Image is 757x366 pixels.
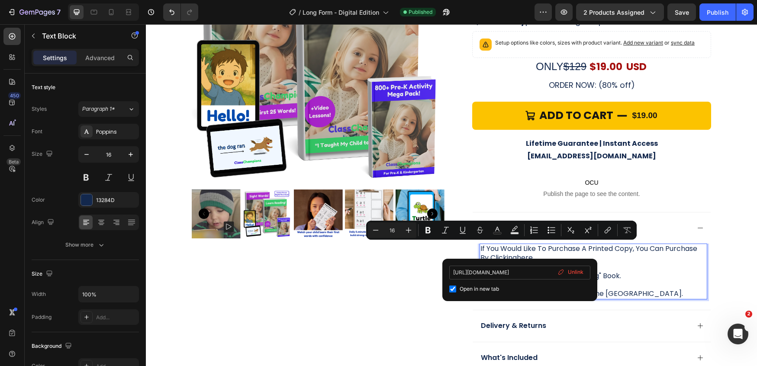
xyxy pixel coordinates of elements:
strong: [EMAIL_ADDRESS][DOMAIN_NAME] [381,127,510,137]
input: Auto [79,286,139,302]
div: Size [32,148,55,160]
p: Delivery & Returns [335,297,400,306]
input: Paste link here [449,266,590,279]
button: Carousel Next Arrow [281,184,292,195]
iframe: Design area [146,24,757,366]
div: $19.00 [485,85,512,98]
span: sync data [525,15,549,22]
div: 450 [8,92,21,99]
span: Add new variant [477,15,517,22]
p: Physical Copy Option [335,199,412,209]
span: Save [675,9,689,16]
button: Paragraph 1* [78,101,139,117]
div: Background [32,340,74,352]
div: Rich Text Editor. Editing area: main [334,219,561,275]
p: note: we currently only ship to the [GEOGRAPHIC_DATA]. [335,265,561,274]
div: add to cart [393,84,467,99]
div: Beta [6,158,21,165]
div: Align [32,217,56,228]
p: Lifetime Guarantee | Instant Access [327,113,564,126]
span: Paragraph 1* [82,105,115,113]
span: Unlink [568,268,583,276]
span: Published [409,8,432,16]
p: 7 [57,7,61,17]
span: 2 products assigned [583,8,644,17]
p: it only includes the "learn reading" book. [335,247,561,257]
p: Text Block [42,31,116,41]
button: Show more [32,237,139,253]
span: Publish the page to see the content. [326,165,565,174]
span: ORDER NOW: (80% off) [403,55,489,66]
div: $19.00 [443,36,477,50]
div: Styles [32,105,47,113]
p: Settings [43,53,67,62]
span: $129 [418,36,441,48]
div: Editor contextual toolbar [366,221,637,240]
span: Long Form - Digital Edition [303,8,379,17]
div: Poppins [96,128,137,136]
p: What's Included [335,329,392,338]
span: or [517,15,549,22]
div: Text style [32,83,55,91]
div: Color [32,196,45,204]
button: add to cart [326,77,565,106]
span: / [299,8,301,17]
div: 13284D [96,196,137,204]
div: Padding [32,313,52,321]
span: OCU [326,153,565,164]
p: Advanced [85,53,115,62]
span: ONLY [390,36,441,48]
div: Width [32,290,46,298]
div: Undo/Redo [163,3,198,21]
iframe: Intercom live chat [728,324,748,344]
p: if you would like to purchase a printed copy, you can purchase by clicking . [335,220,561,238]
button: 2 products assigned [576,3,664,21]
button: Save [667,3,696,21]
p: Setup options like colors, sizes with product variant. [349,14,549,23]
div: Show more [65,241,106,249]
div: Publish [707,8,728,17]
div: Font [32,128,42,135]
span: 2 [745,311,752,318]
button: 7 [3,3,64,21]
button: Publish [699,3,736,21]
p: USD [480,37,501,49]
a: here [371,228,387,238]
div: Size [32,268,55,280]
span: Open in new tab [460,284,499,294]
div: Add... [96,314,137,321]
